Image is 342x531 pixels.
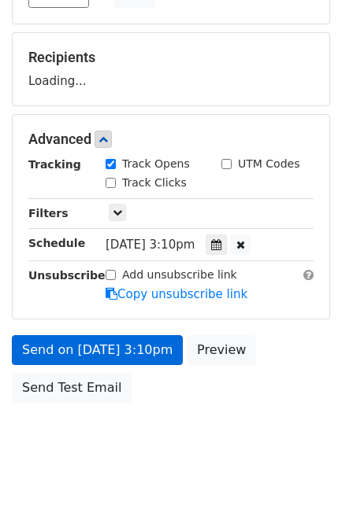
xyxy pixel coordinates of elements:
label: Add unsubscribe link [122,267,237,283]
h5: Recipients [28,49,314,66]
a: Copy unsubscribe link [106,287,247,301]
strong: Filters [28,207,69,219]
label: Track Clicks [122,175,187,191]
iframe: Chat Widget [263,455,342,531]
h5: Advanced [28,131,314,148]
strong: Unsubscribe [28,269,106,282]
span: [DATE] 3:10pm [106,238,195,252]
label: UTM Codes [238,156,299,172]
a: Preview [187,335,256,365]
label: Track Opens [122,156,190,172]
div: Loading... [28,49,314,90]
a: Send Test Email [12,373,132,403]
strong: Schedule [28,237,85,249]
a: Send on [DATE] 3:10pm [12,335,183,365]
strong: Tracking [28,158,81,171]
